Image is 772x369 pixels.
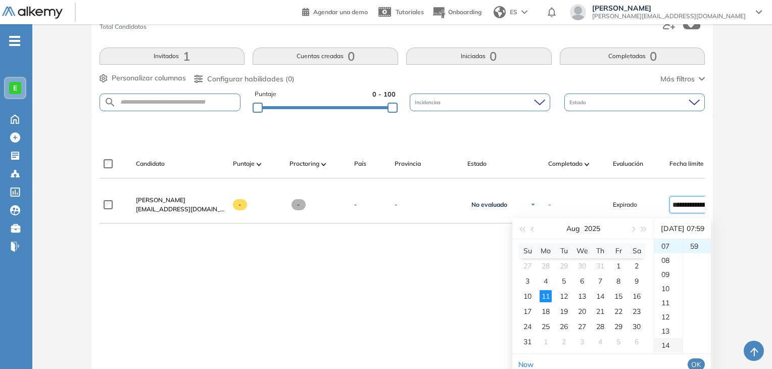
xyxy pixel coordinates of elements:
[540,305,552,317] div: 18
[566,218,580,239] button: Aug
[233,199,248,210] span: -
[415,99,443,106] span: Incidencias
[100,22,147,31] span: Total Candidatos
[2,7,63,19] img: Logo
[548,159,583,168] span: Completado
[372,89,396,99] span: 0 - 100
[510,8,517,17] span: ES
[560,48,705,65] button: Completadas0
[669,159,704,168] span: Fecha límite
[654,310,683,324] div: 12
[207,74,295,84] span: Configurar habilidades (0)
[540,275,552,287] div: 4
[555,304,573,319] td: 2025-08-19
[494,6,506,18] img: world
[609,273,628,289] td: 2025-08-08
[354,200,357,209] span: -
[395,200,459,209] span: -
[628,243,646,258] th: Sa
[628,289,646,304] td: 2025-08-16
[609,289,628,304] td: 2025-08-15
[521,305,534,317] div: 17
[569,99,588,106] span: Estado
[518,334,537,349] td: 2025-08-31
[609,304,628,319] td: 2025-08-22
[537,319,555,334] td: 2025-08-25
[112,73,186,83] span: Personalizar columnas
[253,48,398,65] button: Cuentas creadas0
[628,319,646,334] td: 2025-08-30
[518,304,537,319] td: 2025-08-17
[289,159,319,168] span: Proctoring
[537,304,555,319] td: 2025-08-18
[631,260,643,272] div: 2
[613,200,637,209] span: Expirado
[518,319,537,334] td: 2025-08-24
[100,48,245,65] button: Invitados1
[555,334,573,349] td: 2025-09-02
[592,12,746,20] span: [PERSON_NAME][EMAIL_ADDRESS][DOMAIN_NAME]
[658,218,707,239] div: [DATE] 07:59
[555,258,573,273] td: 2025-07-29
[555,273,573,289] td: 2025-08-05
[591,258,609,273] td: 2025-07-31
[609,243,628,258] th: Fr
[518,243,537,258] th: Su
[104,96,116,109] img: SEARCH_ALT
[573,289,591,304] td: 2025-08-13
[558,260,570,272] div: 29
[521,320,534,333] div: 24
[628,273,646,289] td: 2025-08-09
[537,289,555,304] td: 2025-08-11
[628,334,646,349] td: 2025-09-06
[194,74,295,84] button: Configurar habilidades (0)
[594,336,606,348] div: 4
[591,289,609,304] td: 2025-08-14
[467,159,487,168] span: Estado
[613,159,643,168] span: Evaluación
[654,296,683,310] div: 11
[573,273,591,289] td: 2025-08-06
[631,305,643,317] div: 23
[654,324,683,338] div: 13
[136,196,225,205] a: [PERSON_NAME]
[612,290,624,302] div: 15
[654,352,683,366] div: 15
[584,218,600,239] button: 2025
[576,320,588,333] div: 27
[573,334,591,349] td: 2025-09-03
[136,159,165,168] span: Candidato
[594,290,606,302] div: 14
[537,243,555,258] th: Mo
[555,319,573,334] td: 2025-08-26
[558,320,570,333] div: 26
[537,334,555,349] td: 2025-09-01
[321,163,326,166] img: [missing "en.ARROW_ALT" translation]
[292,199,306,210] span: -
[576,290,588,302] div: 13
[594,275,606,287] div: 7
[591,243,609,258] th: Th
[432,2,481,23] button: Onboarding
[518,289,537,304] td: 2025-08-10
[555,289,573,304] td: 2025-08-12
[591,273,609,289] td: 2025-08-07
[609,258,628,273] td: 2025-08-01
[654,253,683,267] div: 08
[631,336,643,348] div: 6
[612,260,624,272] div: 1
[521,336,534,348] div: 31
[576,260,588,272] div: 30
[654,282,683,296] div: 10
[313,8,368,16] span: Agendar una demo
[628,258,646,273] td: 2025-08-02
[654,239,683,253] div: 07
[448,8,481,16] span: Onboarding
[612,305,624,317] div: 22
[594,320,606,333] div: 28
[591,334,609,349] td: 2025-09-04
[558,305,570,317] div: 19
[654,267,683,282] div: 09
[521,275,534,287] div: 3
[233,159,255,168] span: Puntaje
